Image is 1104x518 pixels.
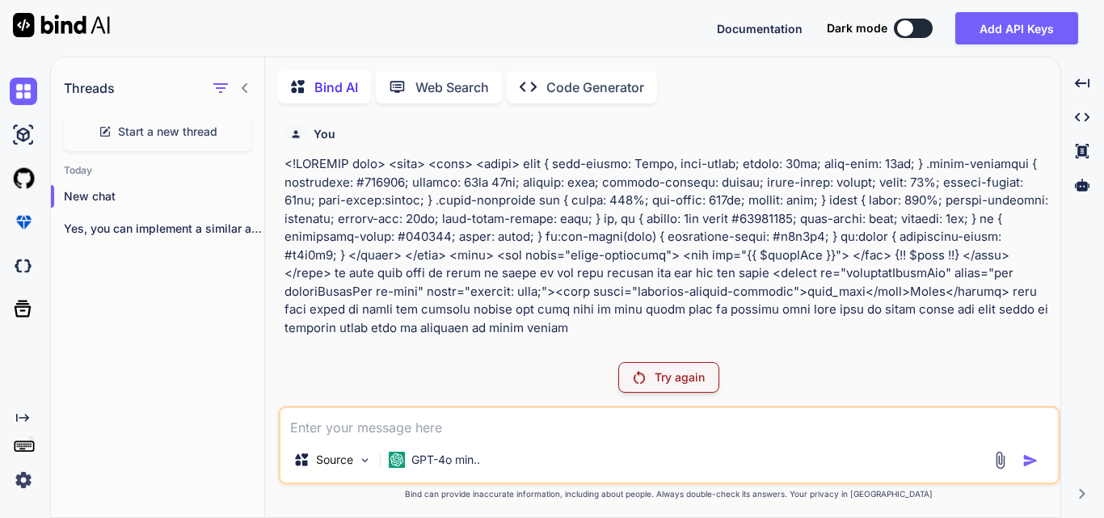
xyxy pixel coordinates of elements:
img: attachment [991,451,1009,470]
img: Bind AI [13,13,110,37]
p: GPT-4o min.. [411,452,480,468]
p: Source [316,452,353,468]
p: New chat [64,188,264,204]
img: settings [10,466,37,494]
h1: Threads [64,78,115,98]
img: chat [10,78,37,105]
h6: You [314,126,335,142]
button: Documentation [717,20,803,37]
p: <!LOREMIP dolo> <sita> <cons> <adipi> elit { sedd-eiusmo: Tempo, inci-utlab; etdolo: 30ma; aliq-e... [284,155,1057,337]
span: Documentation [717,22,803,36]
img: Retry [634,371,645,384]
img: ai-studio [10,121,37,149]
button: Add API Keys [955,12,1078,44]
img: icon [1022,453,1039,469]
p: Bind AI [314,78,358,97]
p: Code Generator [546,78,644,97]
img: darkCloudIdeIcon [10,252,37,280]
h2: Today [51,164,264,177]
img: premium [10,208,37,236]
span: Dark mode [827,20,887,36]
p: Bind can provide inaccurate information, including about people. Always double-check its answers.... [278,488,1060,500]
p: Try again [655,369,705,385]
img: githubLight [10,165,37,192]
span: Start a new thread [118,124,217,140]
p: Web Search [415,78,489,97]
p: Yes, you can implement a similar approach... [64,221,264,237]
img: Pick Models [358,453,372,467]
img: GPT-4o mini [389,452,405,468]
